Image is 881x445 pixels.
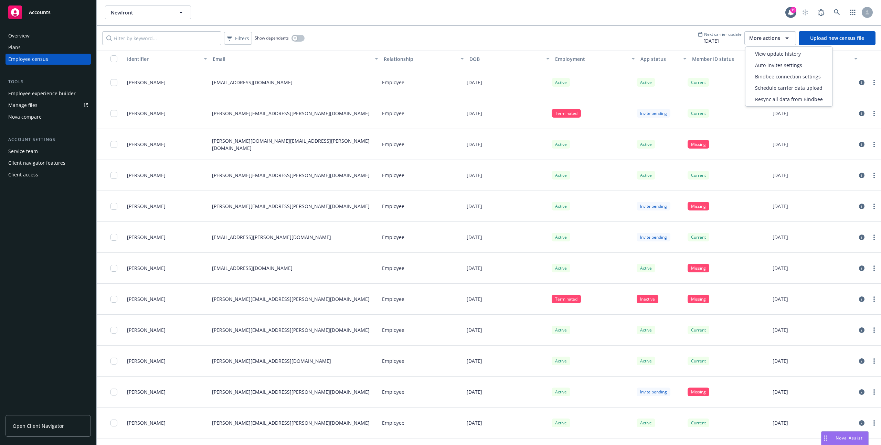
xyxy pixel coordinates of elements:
p: Employee [382,295,404,303]
a: more [870,171,878,180]
div: Current [688,78,709,87]
p: [DATE] [773,110,788,117]
p: [PERSON_NAME][EMAIL_ADDRESS][PERSON_NAME][DOMAIN_NAME] [212,203,370,210]
input: Toggle Row Selected [110,358,117,365]
a: Overview [6,30,91,41]
a: circleInformation [858,202,866,210]
p: [DATE] [467,110,482,117]
a: circleInformation [858,78,866,87]
div: Active [637,419,655,427]
div: Active [552,357,570,365]
a: circleInformation [858,388,866,396]
p: [DATE] [467,295,482,303]
div: Current [688,326,709,334]
div: Invite pending [637,202,670,210]
span: [PERSON_NAME] [127,264,166,272]
input: Toggle Row Selected [110,234,117,241]
div: Tools [6,78,91,85]
a: circleInformation [858,140,866,149]
p: [DATE] [467,388,482,395]
input: Filter by keyword... [102,31,221,45]
p: [PERSON_NAME][EMAIL_ADDRESS][PERSON_NAME][DOMAIN_NAME] [212,388,370,395]
div: Relationship [384,55,456,63]
p: Employee [382,203,404,210]
div: DOB [469,55,542,63]
button: Email [210,51,381,67]
a: Employee census [6,54,91,65]
p: [DATE] [773,172,788,179]
div: Active [637,264,655,272]
p: Employee [382,172,404,179]
p: [EMAIL_ADDRESS][DOMAIN_NAME] [212,264,293,272]
p: Employee [382,141,404,148]
p: Employee [382,388,404,395]
span: Resync all data from Bindbee [755,96,823,103]
a: more [870,264,878,272]
span: [PERSON_NAME] [127,110,166,117]
p: [DATE] [773,326,788,334]
a: more [870,78,878,87]
div: Active [637,326,655,334]
div: Current [688,109,709,118]
div: Missing [688,264,709,272]
div: Inactive [637,295,658,303]
input: Toggle Row Selected [110,327,117,334]
span: [PERSON_NAME] [127,295,166,303]
p: [DATE] [773,141,788,148]
a: Service team [6,146,91,157]
div: Current [688,171,709,180]
span: [PERSON_NAME] [127,141,166,148]
div: Member ID status [692,55,772,63]
p: [DATE] [773,295,788,303]
span: [PERSON_NAME] [127,203,166,210]
div: Terminated [552,109,581,118]
p: [PERSON_NAME][EMAIL_ADDRESS][DOMAIN_NAME] [212,357,331,365]
a: circleInformation [858,264,866,272]
a: circleInformation [858,295,866,303]
div: Invite pending [637,233,670,241]
p: [DATE] [773,419,788,426]
p: [DATE] [773,264,788,272]
p: [DATE] [773,357,788,365]
button: Identifier [124,51,210,67]
div: Current [688,233,709,241]
div: Active [552,171,570,180]
div: Active [637,78,655,87]
p: [DATE] [467,419,482,426]
p: [DATE] [467,79,482,86]
a: more [870,109,878,118]
div: Missing [688,140,709,149]
div: Manage files [8,100,38,111]
a: Switch app [846,6,860,19]
p: [DATE] [467,234,482,241]
p: [PERSON_NAME][EMAIL_ADDRESS][PERSON_NAME][DOMAIN_NAME] [212,326,370,334]
input: Toggle Row Selected [110,265,117,272]
button: DOB [467,51,552,67]
p: Employee [382,419,404,426]
span: More actions [749,35,780,42]
div: 15 [790,7,796,13]
a: Search [830,6,844,19]
button: Relationship [381,51,467,67]
a: circleInformation [858,171,866,180]
input: Toggle Row Selected [110,296,117,303]
input: Toggle Row Selected [110,79,117,86]
span: [PERSON_NAME] [127,172,166,179]
input: Toggle Row Selected [110,420,117,426]
a: circleInformation [858,109,866,118]
div: Active [637,357,655,365]
div: Current [688,419,709,427]
div: Active [552,326,570,334]
div: App status [640,55,679,63]
span: Filters [225,33,251,43]
div: Employment [555,55,628,63]
span: [DATE] [698,37,742,44]
a: more [870,295,878,303]
a: more [870,388,878,396]
div: Missing [688,295,709,303]
p: [DATE] [467,172,482,179]
span: [PERSON_NAME] [127,357,166,365]
a: more [870,202,878,210]
p: [EMAIL_ADDRESS][PERSON_NAME][DOMAIN_NAME] [212,234,331,241]
a: Accounts [6,3,91,22]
